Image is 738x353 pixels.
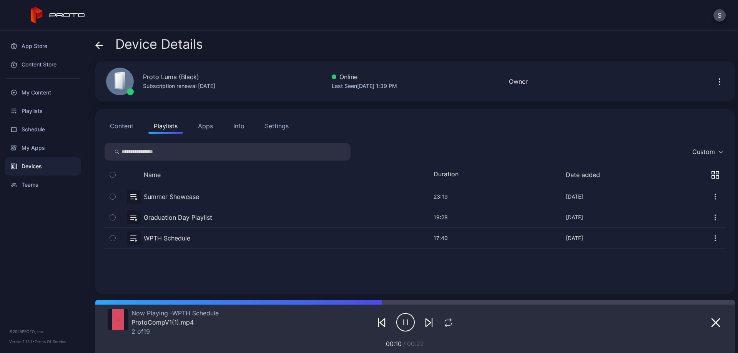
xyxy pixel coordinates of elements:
[403,340,406,348] span: /
[5,157,81,176] a: Devices
[386,340,402,348] span: 00:10
[332,81,397,91] div: Last Seen [DATE] 1:39 PM
[5,176,81,194] a: Teams
[688,143,726,161] button: Custom
[5,37,81,55] a: App Store
[35,339,66,344] a: Terms Of Service
[131,318,219,326] div: ProtoCompV1(1).mp4
[148,118,183,134] button: Playlists
[5,120,81,139] a: Schedule
[143,72,199,81] div: Proto Luma (Black)
[434,170,464,179] div: Duration
[5,55,81,74] a: Content Store
[144,171,161,179] button: Name
[9,328,76,335] div: © 2025 PROTO, Inc.
[692,148,715,156] div: Custom
[131,328,219,335] div: 2 of 19
[5,83,81,102] a: My Content
[5,102,81,120] a: Playlists
[265,121,289,131] div: Settings
[170,309,219,317] span: WPTH Schedule
[105,118,139,134] button: Content
[131,309,219,317] div: Now Playing
[5,139,81,157] a: My Apps
[228,118,250,134] button: Info
[115,37,203,51] span: Device Details
[332,72,397,81] div: Online
[509,77,528,86] div: Owner
[259,118,294,134] button: Settings
[566,171,600,179] button: Date added
[9,339,35,344] span: Version 1.13.1 •
[407,340,424,348] span: 00:22
[233,121,244,131] div: Info
[713,9,726,22] button: S
[143,81,215,91] div: Subscription renewal [DATE]
[193,118,218,134] button: Apps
